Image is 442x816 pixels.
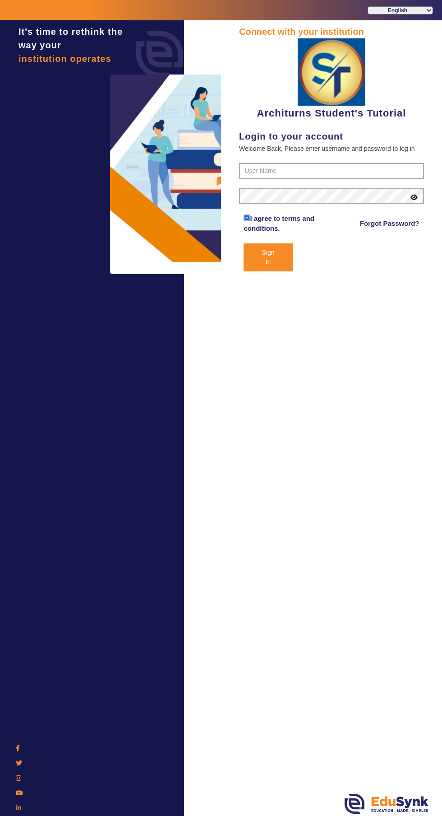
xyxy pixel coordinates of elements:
a: I agree to terms and conditions. [244,214,314,233]
input: User Name [239,163,424,179]
div: Welcome Back, Please enter username and password to log in [239,143,424,154]
img: login3.png [110,75,299,274]
span: It's time to rethink the way your [18,27,123,50]
div: Connect with your institution [239,25,424,38]
img: login.png [126,20,193,88]
a: Forgot Password? [360,218,419,229]
button: Sign In [244,243,292,271]
img: 6b1c6935-413c-4752-84b3-62a097a5a1dd [298,38,365,106]
span: institution operates [18,54,111,64]
div: Architurns Student's Tutorial [239,38,424,121]
div: Login to your account [239,130,424,143]
img: edusynk.png [345,794,428,814]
